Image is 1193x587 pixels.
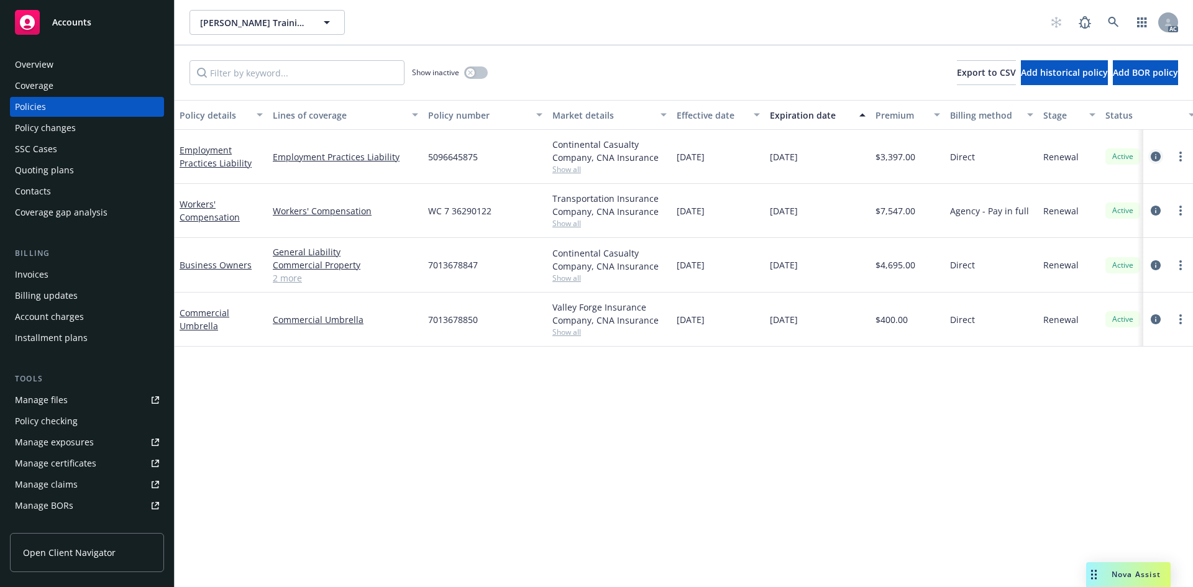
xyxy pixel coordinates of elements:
span: Active [1110,151,1135,162]
a: circleInformation [1148,258,1163,273]
div: Policy details [180,109,249,122]
span: [DATE] [677,204,705,217]
a: Manage BORs [10,496,164,516]
span: [DATE] [770,258,798,271]
button: Policy details [175,100,268,130]
div: Policy changes [15,118,76,138]
a: more [1173,312,1188,327]
div: Transportation Insurance Company, CNA Insurance [552,192,667,218]
div: Policy number [428,109,529,122]
a: Workers' Compensation [273,204,418,217]
div: Status [1105,109,1181,122]
div: Manage certificates [15,453,96,473]
span: Show all [552,273,667,283]
a: Business Owners [180,259,252,271]
a: Commercial Property [273,258,418,271]
div: Expiration date [770,109,852,122]
button: Billing method [945,100,1038,130]
span: Open Client Navigator [23,546,116,559]
button: Policy number [423,100,547,130]
span: Active [1110,314,1135,325]
button: Effective date [672,100,765,130]
div: Premium [875,109,926,122]
a: Workers' Compensation [180,198,240,223]
div: Market details [552,109,653,122]
div: Account charges [15,307,84,327]
a: Employment Practices Liability [180,144,252,169]
div: Manage exposures [15,432,94,452]
div: Tools [10,373,164,385]
span: Direct [950,258,975,271]
a: Employment Practices Liability [273,150,418,163]
a: Summary of insurance [10,517,164,537]
a: Search [1101,10,1126,35]
span: [DATE] [677,258,705,271]
span: Renewal [1043,258,1079,271]
button: [PERSON_NAME] Training, Inc. [190,10,345,35]
div: Invoices [15,265,48,284]
a: Manage claims [10,475,164,494]
div: Continental Casualty Company, CNA Insurance [552,247,667,273]
div: SSC Cases [15,139,57,159]
a: Coverage gap analysis [10,202,164,222]
div: Billing [10,247,164,260]
a: SSC Cases [10,139,164,159]
span: Show all [552,327,667,337]
span: Show all [552,218,667,229]
span: $4,695.00 [875,258,915,271]
a: Installment plans [10,328,164,348]
span: Renewal [1043,150,1079,163]
span: Nova Assist [1112,569,1161,580]
span: Renewal [1043,313,1079,326]
a: Manage exposures [10,432,164,452]
span: Accounts [52,17,91,27]
div: Effective date [677,109,746,122]
a: Switch app [1130,10,1154,35]
a: Commercial Umbrella [273,313,418,326]
div: Stage [1043,109,1082,122]
div: Policy checking [15,411,78,431]
a: more [1173,203,1188,218]
button: Export to CSV [957,60,1016,85]
span: $3,397.00 [875,150,915,163]
span: Direct [950,313,975,326]
span: Add BOR policy [1113,66,1178,78]
span: $7,547.00 [875,204,915,217]
a: Account charges [10,307,164,327]
a: Policies [10,97,164,117]
span: Export to CSV [957,66,1016,78]
div: Quoting plans [15,160,74,180]
span: Active [1110,260,1135,271]
button: Stage [1038,100,1100,130]
span: [DATE] [770,313,798,326]
a: circleInformation [1148,203,1163,218]
div: Continental Casualty Company, CNA Insurance [552,138,667,164]
div: Valley Forge Insurance Company, CNA Insurance [552,301,667,327]
a: 2 more [273,271,418,284]
div: Drag to move [1086,562,1102,587]
button: Expiration date [765,100,871,130]
a: Start snowing [1044,10,1069,35]
div: Manage files [15,390,68,410]
div: Contacts [15,181,51,201]
button: Add BOR policy [1113,60,1178,85]
span: Renewal [1043,204,1079,217]
a: Commercial Umbrella [180,307,229,332]
span: WC 7 36290122 [428,204,491,217]
span: [DATE] [677,150,705,163]
div: Manage claims [15,475,78,494]
a: Policy changes [10,118,164,138]
span: [DATE] [770,150,798,163]
a: Manage files [10,390,164,410]
input: Filter by keyword... [190,60,405,85]
a: Report a Bug [1072,10,1097,35]
a: Coverage [10,76,164,96]
a: more [1173,258,1188,273]
div: Summary of insurance [15,517,109,537]
span: Show all [552,164,667,175]
span: 7013678850 [428,313,478,326]
div: Manage BORs [15,496,73,516]
a: Invoices [10,265,164,284]
span: [DATE] [677,313,705,326]
span: [DATE] [770,204,798,217]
